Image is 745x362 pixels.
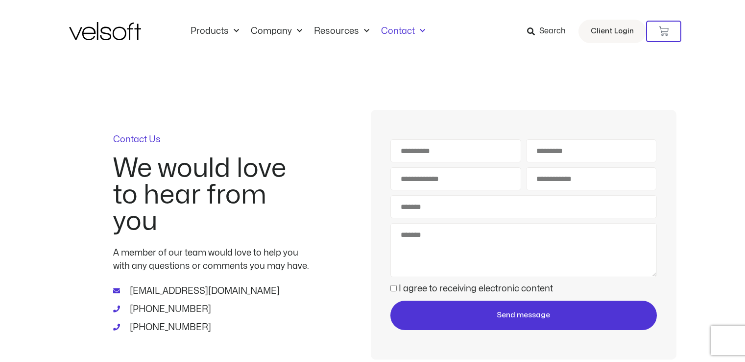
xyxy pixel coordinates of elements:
[69,22,141,40] img: Velsoft Training Materials
[390,301,656,330] button: Send message
[113,246,309,273] p: A member of our team would love to help you with any questions or comments you may have.
[245,26,308,37] a: CompanyMenu Toggle
[399,284,553,293] label: I agree to receiving electronic content
[127,303,211,316] span: [PHONE_NUMBER]
[578,20,646,43] a: Client Login
[127,284,280,298] span: [EMAIL_ADDRESS][DOMAIN_NAME]
[591,25,634,38] span: Client Login
[113,155,309,235] h2: We would love to hear from you
[375,26,431,37] a: ContactMenu Toggle
[127,321,211,334] span: [PHONE_NUMBER]
[539,25,566,38] span: Search
[113,284,309,298] a: [EMAIL_ADDRESS][DOMAIN_NAME]
[185,26,245,37] a: ProductsMenu Toggle
[113,135,309,144] p: Contact Us
[497,310,550,321] span: Send message
[527,23,573,40] a: Search
[185,26,431,37] nav: Menu
[308,26,375,37] a: ResourcesMenu Toggle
